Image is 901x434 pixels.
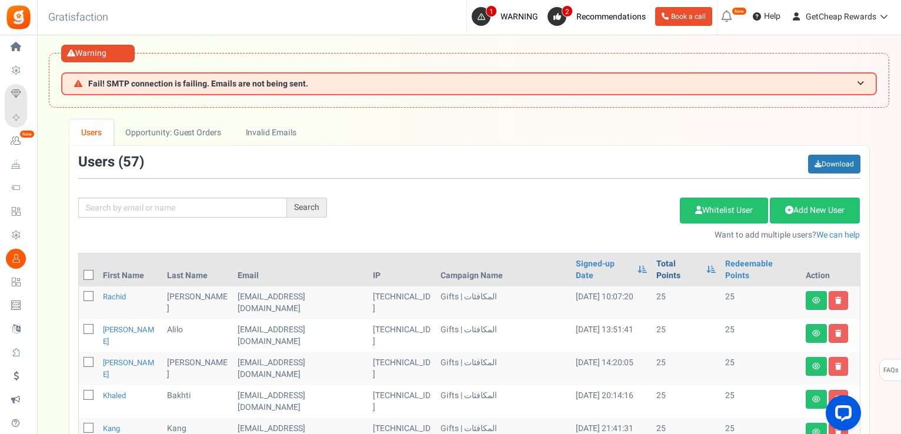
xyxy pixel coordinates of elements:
span: Help [761,11,780,22]
a: Help [748,7,785,26]
span: 1 [486,5,497,17]
th: Email [233,253,368,286]
i: View details [812,330,820,337]
a: Invalid Emails [233,119,308,146]
td: [DATE] 10:07:20 [571,286,652,319]
td: 25 [652,286,720,319]
h3: Users ( ) [78,155,144,170]
span: 2 [562,5,573,17]
i: Delete user [835,297,842,304]
td: Alilo [162,319,232,352]
td: [DATE] 20:14:16 [571,385,652,418]
h3: Gratisfaction [35,6,121,29]
a: New [5,131,32,151]
a: kang [103,423,120,434]
a: Rachid [103,291,126,302]
p: Want to add multiple users? [345,229,860,241]
i: View details [812,363,820,370]
i: Delete user [835,363,842,370]
i: View details [812,297,820,304]
a: Users [69,119,114,146]
th: Action [801,253,860,286]
td: [TECHNICAL_ID] [368,352,436,385]
a: Whitelist User [680,198,768,223]
td: 25 [720,385,801,418]
td: [PERSON_NAME] [162,352,232,385]
span: WARNING [500,11,538,23]
td: [TECHNICAL_ID] [368,319,436,352]
td: Gifts | المكافئات [436,319,571,352]
a: Book a call [655,7,712,26]
i: View details [812,396,820,403]
th: Campaign Name [436,253,571,286]
a: 2 Recommendations [548,7,650,26]
td: 25 [720,286,801,319]
a: Add New User [770,198,860,223]
td: 25 [720,352,801,385]
td: subscriber [233,286,368,319]
a: 1 WARNING [472,7,543,26]
a: Redeemable Points [725,258,796,282]
td: 25 [652,385,720,418]
span: GetCheap Rewards [806,11,876,23]
td: [TECHNICAL_ID] [368,385,436,418]
em: New [732,7,747,15]
td: [DATE] 14:20:05 [571,352,652,385]
img: Gratisfaction [5,4,32,31]
th: First Name [98,253,163,286]
span: Fail! SMTP connection is failing. Emails are not being sent. [88,79,308,88]
a: We can help [816,229,860,241]
td: Gifts | المكافئات [436,352,571,385]
td: subscriber [233,352,368,385]
td: customer [233,385,368,418]
a: Opportunity: Guest Orders [114,119,233,146]
td: [PERSON_NAME] [162,286,232,319]
input: Search by email or name [78,198,287,218]
span: 57 [123,152,139,172]
a: Download [808,155,860,173]
span: FAQs [883,359,899,382]
a: [PERSON_NAME] [103,324,154,347]
td: Bakhti [162,385,232,418]
th: Last Name [162,253,232,286]
td: subscriber [233,319,368,352]
td: 25 [652,352,720,385]
td: [TECHNICAL_ID] [368,286,436,319]
span: Recommendations [576,11,646,23]
i: Delete user [835,330,842,337]
div: Search [287,198,327,218]
a: Total Points [656,258,700,282]
td: Gifts | المكافئات [436,286,571,319]
a: [PERSON_NAME] [103,357,154,380]
a: Khaled [103,390,126,401]
em: New [19,130,35,138]
a: Signed-up Date [576,258,632,282]
div: Warning [61,45,135,62]
td: [DATE] 13:51:41 [571,319,652,352]
td: Gifts | المكافئات [436,385,571,418]
td: 25 [652,319,720,352]
td: 25 [720,319,801,352]
th: IP [368,253,436,286]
